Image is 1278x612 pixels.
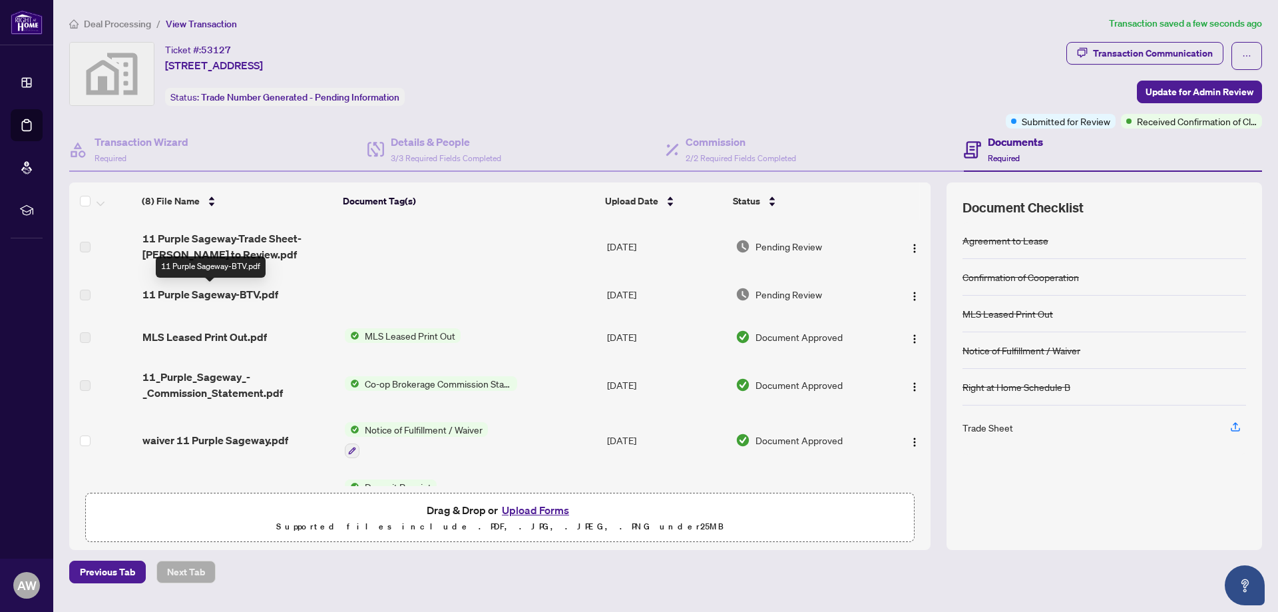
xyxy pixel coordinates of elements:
img: Document Status [736,287,750,302]
div: Confirmation of Cooperation [962,270,1079,284]
span: home [69,19,79,29]
img: Document Status [736,378,750,392]
img: Logo [909,382,920,392]
span: Status [733,194,760,208]
span: Document Approved [755,378,843,392]
button: Status IconMLS Leased Print Out [345,328,461,343]
span: Trade Number Generated - Pending Information [201,91,399,103]
img: Document Status [736,330,750,344]
span: Update for Admin Review [1146,81,1253,103]
img: Logo [909,243,920,254]
span: waiver 11 Purple Sageway.pdf [142,432,288,448]
div: Right at Home Schedule B [962,380,1070,394]
h4: Commission [686,134,796,150]
article: Transaction saved a few seconds ago [1109,16,1262,31]
td: [DATE] [602,273,730,316]
span: Co-op Brokerage Commission Statement [359,376,517,391]
span: 2/2 Required Fields Completed [686,153,796,163]
span: View Transaction [166,18,237,30]
span: MLS Leased Print Out.pdf [142,329,267,345]
h4: Documents [988,134,1043,150]
img: svg%3e [70,43,154,105]
button: Next Tab [156,561,216,583]
span: Required [95,153,126,163]
button: Update for Admin Review [1137,81,1262,103]
img: Status Icon [345,328,359,343]
img: logo [11,10,43,35]
div: Ticket #: [165,42,231,57]
span: 11_Purple_Sageway_-_Commission_Statement.pdf [142,369,334,401]
div: Agreement to Lease [962,233,1048,248]
span: Document Approved [755,330,843,344]
div: Transaction Communication [1093,43,1213,64]
img: Document Status [736,433,750,448]
div: Notice of Fulfillment / Waiver [962,343,1080,358]
span: ellipsis [1242,51,1251,61]
img: Status Icon [345,422,359,437]
div: 11 Purple Sageway-BTV.pdf [156,256,266,278]
span: Drag & Drop orUpload FormsSupported files include .PDF, .JPG, .JPEG, .PNG under25MB [86,493,914,543]
span: 11 Purple Sageway-Trade Sheet-[PERSON_NAME] to Review.pdf [142,230,334,262]
span: Upload Date [605,194,658,208]
div: Status: [165,88,405,106]
span: (8) File Name [142,194,200,208]
td: [DATE] [602,358,730,412]
span: Document Approved [755,433,843,448]
span: Required [988,153,1020,163]
div: MLS Leased Print Out [962,306,1053,321]
button: Logo [904,236,925,257]
th: Status [728,182,883,220]
span: 3/3 Required Fields Completed [391,153,501,163]
img: Status Icon [345,376,359,391]
div: Trade Sheet [962,420,1013,435]
img: Status Icon [345,479,359,494]
button: Logo [904,284,925,305]
img: Document Status [736,239,750,254]
img: Logo [909,437,920,448]
span: Pending Review [755,239,822,254]
span: Previous Tab [80,561,135,583]
span: 1757950965450-DonmillsBranch20250915101558.pdf [142,481,334,513]
td: [DATE] [602,316,730,358]
h4: Transaction Wizard [95,134,188,150]
th: Upload Date [600,182,728,220]
span: Deal Processing [84,18,151,30]
td: [DATE] [602,220,730,273]
button: Status IconDeposit Receipt [345,479,457,515]
span: 11 Purple Sageway-BTV.pdf [142,286,278,302]
span: Deposit Receipt [359,479,437,494]
span: MLS Leased Print Out [359,328,461,343]
td: [DATE] [602,469,730,526]
button: Upload Forms [498,501,573,519]
button: Logo [904,430,925,451]
span: Document Checklist [962,198,1084,217]
button: Previous Tab [69,561,146,583]
th: Document Tag(s) [337,182,600,220]
button: Logo [904,326,925,348]
span: Submitted for Review [1022,114,1110,129]
h4: Details & People [391,134,501,150]
td: [DATE] [602,412,730,469]
button: Status IconNotice of Fulfillment / Waiver [345,422,488,458]
img: Logo [909,334,920,344]
span: Notice of Fulfillment / Waiver [359,422,488,437]
button: Open asap [1225,565,1265,605]
button: Status IconCo-op Brokerage Commission Statement [345,376,517,391]
span: Drag & Drop or [427,501,573,519]
span: Pending Review [755,287,822,302]
span: [STREET_ADDRESS] [165,57,263,73]
p: Supported files include .PDF, .JPG, .JPEG, .PNG under 25 MB [94,519,906,535]
span: AW [17,576,37,595]
button: Transaction Communication [1066,42,1223,65]
li: / [156,16,160,31]
button: Logo [904,374,925,396]
th: (8) File Name [136,182,337,220]
span: Received Confirmation of Closing [1137,114,1257,129]
span: 53127 [201,44,231,56]
img: Logo [909,291,920,302]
